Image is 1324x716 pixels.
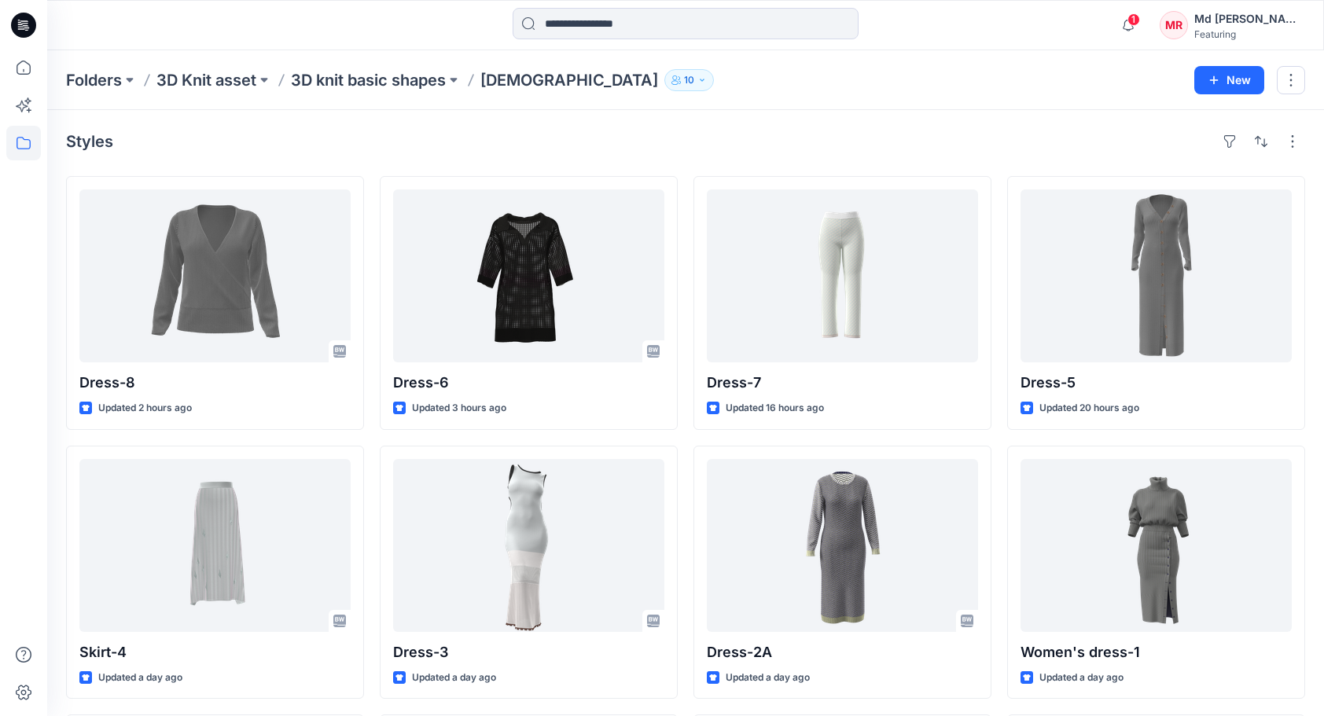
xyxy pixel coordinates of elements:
[66,69,122,91] a: Folders
[1021,189,1292,362] a: Dress-5
[1160,11,1188,39] div: MR
[707,459,978,632] a: Dress-2A
[1021,459,1292,632] a: Women's dress-1
[79,372,351,394] p: Dress-8
[707,641,978,663] p: Dress-2A
[156,69,256,91] a: 3D Knit asset
[98,400,192,417] p: Updated 2 hours ago
[1021,372,1292,394] p: Dress-5
[707,189,978,362] a: Dress-7
[1039,400,1139,417] p: Updated 20 hours ago
[1021,641,1292,663] p: Women's dress-1
[79,641,351,663] p: Skirt-4
[1127,13,1140,26] span: 1
[1194,66,1264,94] button: New
[98,670,182,686] p: Updated a day ago
[393,459,664,632] a: Dress-3
[1039,670,1124,686] p: Updated a day ago
[480,69,658,91] p: [DEMOGRAPHIC_DATA]
[79,459,351,632] a: Skirt-4
[412,670,496,686] p: Updated a day ago
[291,69,446,91] a: 3D knit basic shapes
[412,400,506,417] p: Updated 3 hours ago
[726,670,810,686] p: Updated a day ago
[684,72,694,89] p: 10
[66,132,113,151] h4: Styles
[393,372,664,394] p: Dress-6
[726,400,824,417] p: Updated 16 hours ago
[79,189,351,362] a: Dress-8
[393,189,664,362] a: Dress-6
[664,69,714,91] button: 10
[393,641,664,663] p: Dress-3
[707,372,978,394] p: Dress-7
[1194,28,1304,40] div: Featuring
[1194,9,1304,28] div: Md [PERSON_NAME][DEMOGRAPHIC_DATA]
